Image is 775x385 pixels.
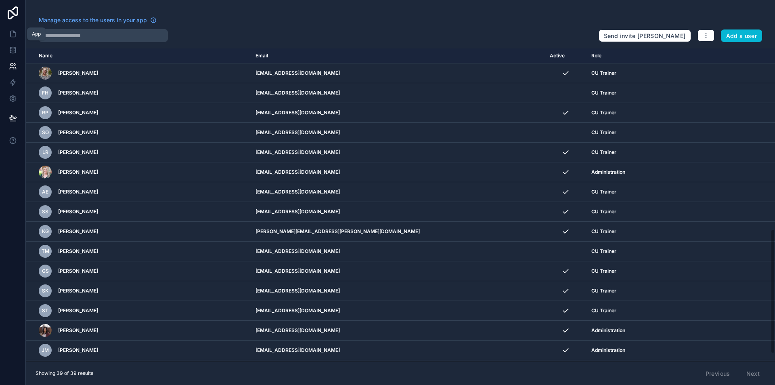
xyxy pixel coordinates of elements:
[599,29,691,42] button: Send invite [PERSON_NAME]
[591,327,625,334] span: Administration
[251,123,545,143] td: [EMAIL_ADDRESS][DOMAIN_NAME]
[42,90,48,96] span: FH
[591,248,616,255] span: CU Trainer
[251,63,545,83] td: [EMAIL_ADDRESS][DOMAIN_NAME]
[58,109,98,116] span: [PERSON_NAME]
[26,48,775,362] div: scrollable content
[251,182,545,202] td: [EMAIL_ADDRESS][DOMAIN_NAME]
[251,83,545,103] td: [EMAIL_ADDRESS][DOMAIN_NAME]
[58,90,98,96] span: [PERSON_NAME]
[721,29,762,42] button: Add a user
[591,149,616,156] span: CU Trainer
[58,288,98,294] span: [PERSON_NAME]
[42,228,49,235] span: KG
[591,70,616,76] span: CU Trainer
[251,202,545,222] td: [EMAIL_ADDRESS][DOMAIN_NAME]
[586,48,745,63] th: Role
[591,288,616,294] span: CU Trainer
[32,31,41,37] div: App
[42,307,48,314] span: ST
[591,347,625,353] span: Administration
[58,129,98,136] span: [PERSON_NAME]
[591,307,616,314] span: CU Trainer
[545,48,586,63] th: Active
[251,261,545,281] td: [EMAIL_ADDRESS][DOMAIN_NAME]
[591,109,616,116] span: CU Trainer
[42,268,49,274] span: GS
[58,228,98,235] span: [PERSON_NAME]
[42,149,48,156] span: LR
[58,307,98,314] span: [PERSON_NAME]
[251,341,545,360] td: [EMAIL_ADDRESS][DOMAIN_NAME]
[591,268,616,274] span: CU Trainer
[58,327,98,334] span: [PERSON_NAME]
[58,248,98,255] span: [PERSON_NAME]
[58,208,98,215] span: [PERSON_NAME]
[58,189,98,195] span: [PERSON_NAME]
[251,143,545,162] td: [EMAIL_ADDRESS][DOMAIN_NAME]
[251,103,545,123] td: [EMAIL_ADDRESS][DOMAIN_NAME]
[42,189,48,195] span: AE
[591,208,616,215] span: CU Trainer
[26,48,251,63] th: Name
[36,370,93,377] span: Showing 39 of 39 results
[251,360,545,380] td: [PERSON_NAME][EMAIL_ADDRESS][DOMAIN_NAME]
[39,16,147,24] span: Manage access to the users in your app
[591,129,616,136] span: CU Trainer
[251,162,545,182] td: [EMAIL_ADDRESS][DOMAIN_NAME]
[58,268,98,274] span: [PERSON_NAME]
[58,347,98,353] span: [PERSON_NAME]
[251,242,545,261] td: [EMAIL_ADDRESS][DOMAIN_NAME]
[58,149,98,156] span: [PERSON_NAME]
[251,48,545,63] th: Email
[251,222,545,242] td: [PERSON_NAME][EMAIL_ADDRESS][PERSON_NAME][DOMAIN_NAME]
[251,301,545,321] td: [EMAIL_ADDRESS][DOMAIN_NAME]
[42,129,49,136] span: SO
[591,228,616,235] span: CU Trainer
[251,281,545,301] td: [EMAIL_ADDRESS][DOMAIN_NAME]
[58,169,98,175] span: [PERSON_NAME]
[591,189,616,195] span: CU Trainer
[42,288,48,294] span: SK
[39,16,157,24] a: Manage access to the users in your app
[42,109,48,116] span: RP
[591,90,616,96] span: CU Trainer
[42,347,49,353] span: JM
[42,248,49,255] span: TM
[591,169,625,175] span: Administration
[251,321,545,341] td: [EMAIL_ADDRESS][DOMAIN_NAME]
[42,208,48,215] span: SS
[58,70,98,76] span: [PERSON_NAME]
